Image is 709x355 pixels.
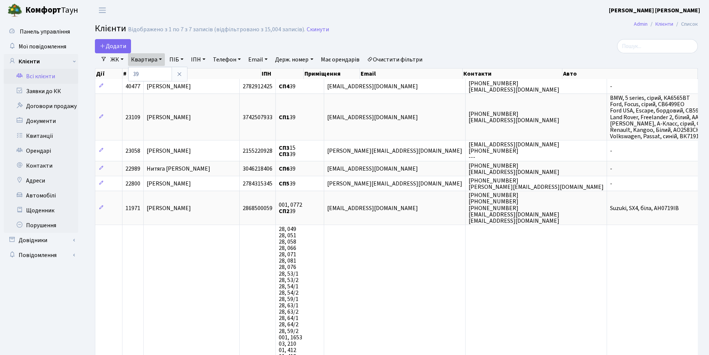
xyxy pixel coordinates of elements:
th: ІПН [261,69,304,79]
a: Клієнти [4,54,78,69]
span: 3046218406 [243,165,272,173]
span: Нитяга [PERSON_NAME] [147,165,210,173]
th: Email [360,69,463,79]
span: [EMAIL_ADDRESS][DOMAIN_NAME] [327,113,418,121]
span: [EMAIL_ADDRESS][DOMAIN_NAME] [327,204,418,212]
span: [PERSON_NAME] [147,204,191,212]
button: Переключити навігацію [93,4,112,16]
span: [EMAIL_ADDRESS][DOMAIN_NAME] [327,165,418,173]
a: ІПН [188,53,208,66]
a: Додати [95,39,131,53]
th: Приміщення [304,69,360,79]
span: 2782912425 [243,82,272,91]
span: 40477 [125,82,140,91]
b: СП4 [279,82,290,91]
b: СП3 [279,150,290,158]
span: Панель управління [20,28,70,36]
span: 3742507933 [243,113,272,121]
a: Заявки до КК [4,84,78,99]
a: Панель управління [4,24,78,39]
span: [PERSON_NAME] [147,180,191,188]
nav: breadcrumb [623,16,709,32]
a: Всі клієнти [4,69,78,84]
th: Дії [95,69,122,79]
a: Телефон [210,53,244,66]
span: - [610,82,612,91]
span: 22800 [125,180,140,188]
b: СП1 [279,113,290,121]
span: Таун [25,4,78,17]
th: Контакти [463,69,562,79]
th: ПІБ [148,69,261,79]
span: Додати [100,42,126,50]
span: 2868500059 [243,204,272,212]
span: - [610,165,612,173]
a: Порушення [4,218,78,233]
span: [PERSON_NAME] [147,82,191,91]
span: [PHONE_NUMBER] [EMAIL_ADDRESS][DOMAIN_NAME] [469,79,559,94]
a: Скинути [307,26,329,33]
img: logo.png [7,3,22,18]
span: 2155220928 [243,147,272,155]
span: [EMAIL_ADDRESS][DOMAIN_NAME] [327,82,418,91]
span: Мої повідомлення [19,42,66,51]
a: Контакти [4,158,78,173]
a: Держ. номер [272,53,316,66]
span: 39 [279,82,296,91]
b: СП6 [279,165,290,173]
span: [PHONE_NUMBER] [EMAIL_ADDRESS][DOMAIN_NAME] [469,110,559,124]
span: 39 [279,165,296,173]
span: 23058 [125,147,140,155]
span: 11971 [125,204,140,212]
a: ПІБ [166,53,186,66]
span: [PERSON_NAME][EMAIL_ADDRESS][DOMAIN_NAME] [327,180,462,188]
a: Мої повідомлення [4,39,78,54]
a: Договори продажу [4,99,78,114]
span: 22989 [125,165,140,173]
a: Admin [634,20,648,28]
th: Авто [562,69,698,79]
input: Пошук... [617,39,698,53]
th: # [122,69,148,79]
a: ЖК [108,53,127,66]
span: - [610,147,612,155]
a: Щоденник [4,203,78,218]
span: [EMAIL_ADDRESS][DOMAIN_NAME] [PHONE_NUMBER] --- [469,140,559,161]
span: [PHONE_NUMBER] [EMAIL_ADDRESS][DOMAIN_NAME] [469,162,559,176]
a: [PERSON_NAME] [PERSON_NAME] [609,6,700,15]
a: Email [245,53,271,66]
a: Орендарі [4,143,78,158]
a: Очистити фільтри [364,53,425,66]
span: Клієнти [95,22,126,35]
li: Список [673,20,698,28]
a: Повідомлення [4,248,78,263]
span: 001, 0772 39 [279,201,302,215]
a: Довідники [4,233,78,248]
span: [PHONE_NUMBER] [PHONE_NUMBER] [PHONE_NUMBER] [EMAIL_ADDRESS][DOMAIN_NAME] [EMAIL_ADDRESS][DOMAIN_... [469,191,559,225]
a: Автомобілі [4,188,78,203]
b: Комфорт [25,4,61,16]
a: Має орендарів [318,53,363,66]
span: [PHONE_NUMBER] [PERSON_NAME][EMAIL_ADDRESS][DOMAIN_NAME] [469,177,604,191]
span: 39 [279,180,296,188]
span: [PERSON_NAME][EMAIL_ADDRESS][DOMAIN_NAME] [327,147,462,155]
span: - [610,180,612,188]
a: Квитанції [4,129,78,143]
span: 39 [279,113,296,121]
a: Документи [4,114,78,129]
span: [PERSON_NAME] [147,147,191,155]
span: Suzuki, SX4, біла, АН0719ІВ [610,204,679,212]
a: Адреси [4,173,78,188]
b: СП5 [279,180,290,188]
b: СП3 [279,144,290,152]
b: СП2 [279,207,290,215]
a: Клієнти [655,20,673,28]
span: 2784315345 [243,180,272,188]
span: [PERSON_NAME] [147,113,191,121]
div: Відображено з 1 по 7 з 7 записів (відфільтровано з 15,004 записів). [128,26,305,33]
span: 23109 [125,113,140,121]
span: 15 39 [279,144,296,158]
a: Квартира [128,53,165,66]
